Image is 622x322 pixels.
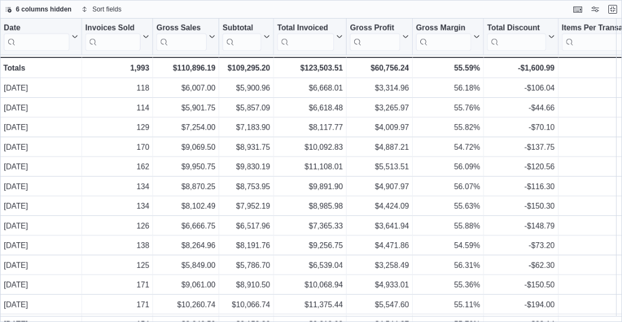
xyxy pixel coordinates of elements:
div: [DATE] [4,200,78,213]
button: Invoices Sold [85,23,149,51]
div: 138 [85,239,149,252]
div: 55.11% [416,298,480,311]
div: Invoices Sold [85,23,140,51]
div: 129 [85,121,149,134]
div: Total Invoiced [277,23,334,51]
button: Gross Sales [156,23,215,51]
div: $8,191.76 [222,239,270,252]
button: Keyboard shortcuts [571,3,584,16]
div: $6,517.96 [222,219,270,232]
div: Gross Profit [350,23,400,33]
div: $7,952.19 [222,200,270,213]
div: 126 [85,219,149,232]
div: [DATE] [4,259,78,272]
div: $8,753.95 [222,180,270,193]
div: [DATE] [4,298,78,311]
div: 56.31% [416,259,480,272]
div: $9,061.00 [156,278,215,291]
div: $5,849.00 [156,259,215,272]
div: 55.36% [416,278,480,291]
button: Gross Profit [350,23,409,51]
div: $8,910.50 [222,278,270,291]
div: Totals [3,61,78,74]
div: $10,260.74 [156,298,215,311]
div: Total Invoiced [277,23,334,33]
div: -$1,600.99 [487,61,554,74]
div: [DATE] [4,180,78,193]
div: $11,108.01 [277,160,343,173]
div: -$70.10 [487,121,554,134]
div: [DATE] [4,239,78,252]
span: Sort fields [92,5,121,14]
div: $8,931.75 [222,140,270,154]
div: -$120.56 [487,160,554,173]
div: -$62.30 [487,259,554,272]
div: -$73.20 [487,239,554,252]
div: Gross Sales [156,23,207,33]
button: Subtotal [222,23,270,51]
div: [DATE] [4,160,78,173]
div: 54.59% [416,239,480,252]
div: 114 [85,101,149,114]
div: $110,896.19 [156,61,215,74]
div: -$44.66 [487,101,554,114]
div: 55.82% [416,121,480,134]
div: 56.09% [416,160,480,173]
div: 134 [85,180,149,193]
div: $9,950.75 [156,160,215,173]
div: $8,985.98 [277,200,343,213]
div: $8,870.25 [156,180,215,193]
div: -$148.79 [487,219,554,232]
div: -$116.30 [487,180,554,193]
div: $6,539.04 [277,259,343,272]
div: $7,183.90 [222,121,270,134]
div: -$194.00 [487,298,554,311]
div: [DATE] [4,219,78,232]
button: Total Invoiced [277,23,343,51]
div: $109,295.20 [222,61,270,74]
button: Date [4,23,78,51]
div: 54.72% [416,140,480,154]
div: -$150.30 [487,200,554,213]
div: $4,887.21 [350,140,409,154]
div: $6,007.00 [156,81,215,95]
div: Gross Profit [350,23,400,51]
div: Gross Margin [416,23,471,33]
div: [DATE] [4,101,78,114]
div: Gross Margin [416,23,471,51]
div: -$150.50 [487,278,554,291]
div: 1,993 [85,61,149,74]
div: 171 [85,298,149,311]
div: $10,068.94 [277,278,343,291]
div: [DATE] [4,278,78,291]
div: [DATE] [4,81,78,95]
button: Total Discount [487,23,554,51]
div: $6,666.75 [156,219,215,232]
button: Exit fullscreen [606,3,619,16]
div: $7,254.00 [156,121,215,134]
div: 55.59% [416,61,480,74]
div: $3,258.49 [350,259,409,272]
div: $5,786.70 [222,259,270,272]
div: $4,907.97 [350,180,409,193]
div: Total Discount [487,23,545,33]
div: 56.18% [416,81,480,95]
span: 6 columns hidden [16,5,72,14]
div: $4,009.97 [350,121,409,134]
div: $10,092.83 [277,140,343,154]
div: $6,618.48 [277,101,343,114]
div: $5,857.09 [222,101,270,114]
div: $3,265.97 [350,101,409,114]
div: $5,513.51 [350,160,409,173]
div: $3,314.96 [350,81,409,95]
div: $3,641.94 [350,219,409,232]
div: $7,365.33 [277,219,343,232]
div: Subtotal [222,23,261,51]
div: $9,069.50 [156,140,215,154]
div: Total Discount [487,23,545,51]
div: $4,471.86 [350,239,409,252]
div: 171 [85,278,149,291]
div: Date [4,23,69,33]
div: $9,256.75 [277,239,343,252]
div: 118 [85,81,149,95]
